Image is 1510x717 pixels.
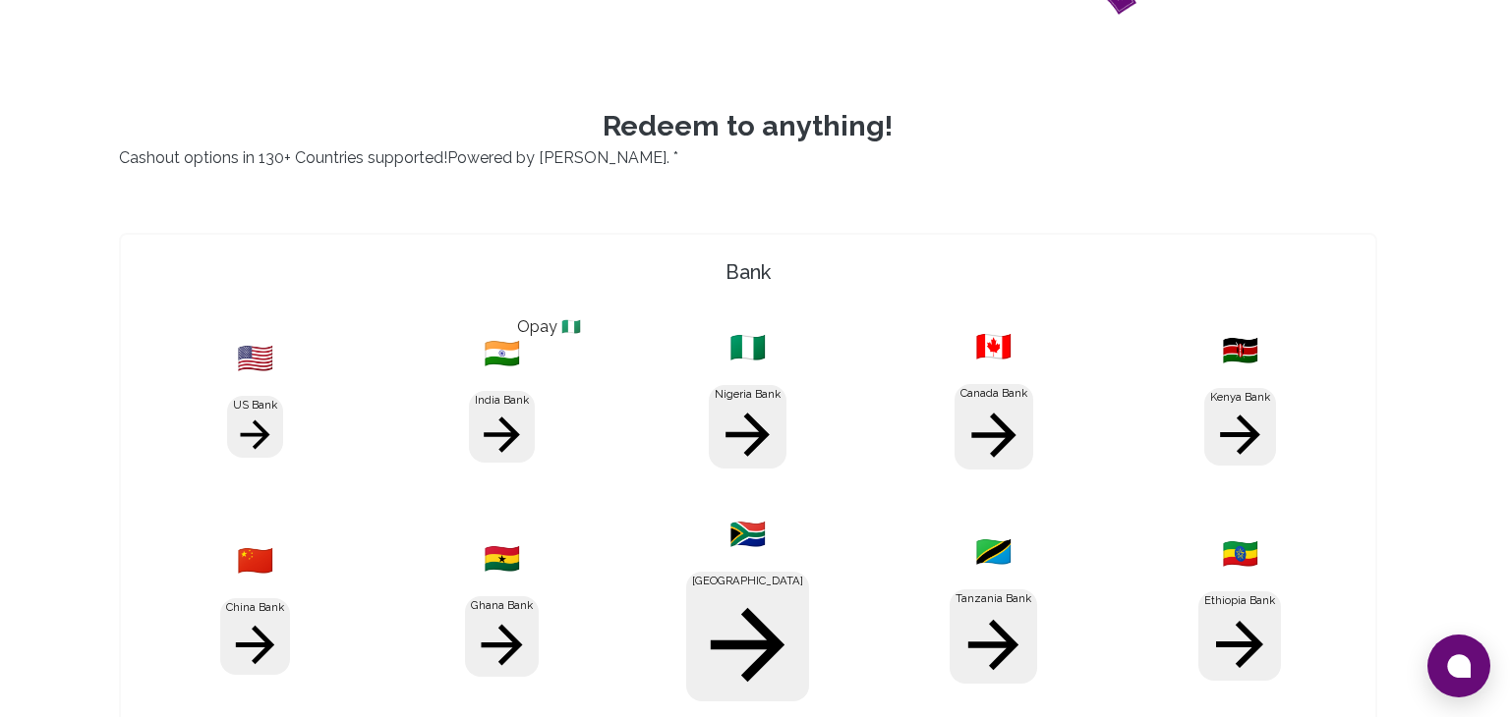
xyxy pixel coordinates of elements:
[1222,333,1258,368] span: 🇰🇪
[1222,536,1258,572] span: 🇪🇹
[950,589,1037,684] button: Tanzania Bank
[517,317,581,336] span: Opay 🇳🇬
[447,148,667,167] a: Powered by [PERSON_NAME]
[1204,388,1276,467] button: Kenya Bank
[484,336,520,371] span: 🇮🇳
[469,391,535,464] button: India Bank
[709,385,786,469] button: Nigeria Bank
[129,258,1367,286] h4: Bank
[220,598,290,675] button: China Bank
[729,517,766,552] span: 🇿🇦
[237,341,273,376] span: 🇺🇸
[119,146,1377,170] p: Cashout options in 130+ Countries supported! . *
[119,109,1377,143] p: Redeem to anything!
[1427,634,1490,697] button: Open chat window
[237,543,273,579] span: 🇨🇳
[729,330,766,365] span: 🇳🇬
[227,396,283,459] button: US Bank
[955,384,1033,469] button: Canada Bank
[1198,591,1281,681] button: Ethiopia Bank
[484,541,520,577] span: 🇬🇭
[975,534,1012,570] span: 🇹🇿
[975,329,1012,364] span: 🇨🇦
[686,572,809,701] button: [GEOGRAPHIC_DATA]
[465,596,539,677] button: Ghana Bank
